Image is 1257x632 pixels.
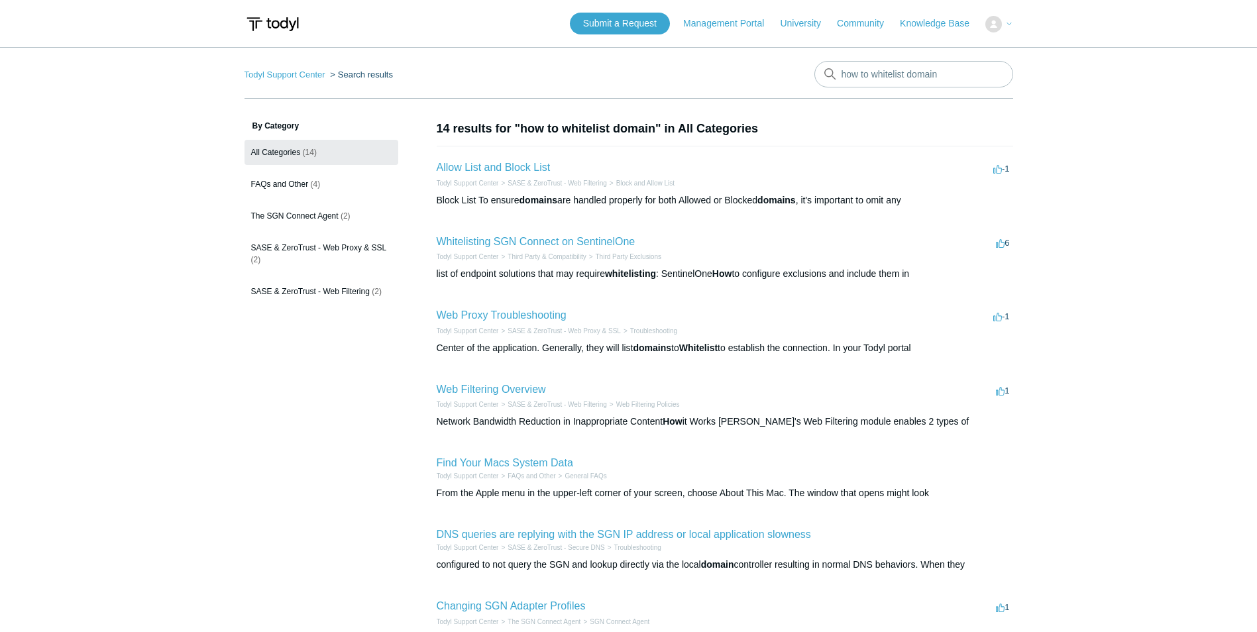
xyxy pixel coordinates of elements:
a: The SGN Connect Agent (2) [245,203,398,229]
li: Todyl Support Center [437,543,499,553]
span: (2) [372,287,382,296]
a: FAQs and Other (4) [245,172,398,197]
span: All Categories [251,148,301,157]
div: Block List To ensure are handled properly for both Allowed or Blocked , it's important to omit any [437,193,1013,207]
em: How [663,416,683,427]
a: Third Party & Compatibility [508,253,586,260]
a: The SGN Connect Agent [508,618,580,625]
h1: 14 results for "how to whitelist domain" in All Categories [437,120,1013,138]
span: (14) [303,148,317,157]
em: Whitelist [679,342,718,353]
a: DNS queries are replying with the SGN IP address or local application slowness [437,529,811,540]
a: General FAQs [565,472,606,480]
a: Changing SGN Adapter Profiles [437,600,586,611]
li: Todyl Support Center [245,70,328,79]
a: Whitelisting SGN Connect on SentinelOne [437,236,635,247]
div: list of endpoint solutions that may require : SentinelOne to configure exclusions and include the... [437,267,1013,281]
a: Web Filtering Policies [616,401,680,408]
li: Todyl Support Center [437,471,499,481]
span: SASE & ZeroTrust - Web Proxy & SSL [251,243,387,252]
em: How [712,268,732,279]
li: Search results [327,70,393,79]
li: General FAQs [556,471,607,481]
li: SASE & ZeroTrust - Web Proxy & SSL [498,326,620,336]
span: The SGN Connect Agent [251,211,339,221]
span: SASE & ZeroTrust - Web Filtering [251,287,370,296]
li: SASE & ZeroTrust - Secure DNS [498,543,604,553]
div: Network Bandwidth Reduction in Inappropriate Content it Works [PERSON_NAME]'s Web Filtering modul... [437,415,1013,429]
a: Allow List and Block List [437,162,551,173]
a: Third Party Exclusions [596,253,661,260]
li: Block and Allow List [607,178,675,188]
em: domains [519,195,558,205]
span: -1 [993,164,1010,174]
a: Todyl Support Center [437,180,499,187]
li: SASE & ZeroTrust - Web Filtering [498,178,606,188]
a: Submit a Request [570,13,670,34]
a: Troubleshooting [630,327,677,335]
a: Management Portal [683,17,777,30]
a: SASE & ZeroTrust - Web Filtering [508,180,607,187]
div: configured to not query the SGN and lookup directly via the local controller resulting in normal ... [437,558,1013,572]
em: domain [701,559,734,570]
a: Knowledge Base [900,17,983,30]
a: Web Proxy Troubleshooting [437,309,567,321]
img: Todyl Support Center Help Center home page [245,12,301,36]
a: SGN Connect Agent [590,618,649,625]
span: (2) [341,211,351,221]
a: SASE & ZeroTrust - Secure DNS [508,544,604,551]
li: Third Party & Compatibility [498,252,586,262]
em: whitelisting [605,268,656,279]
a: Community [837,17,897,30]
a: Web Filtering Overview [437,384,546,395]
li: Troubleshooting [621,326,677,336]
a: Todyl Support Center [437,327,499,335]
em: domains [757,195,796,205]
a: FAQs and Other [508,472,555,480]
em: domains [633,342,672,353]
li: Todyl Support Center [437,617,499,627]
a: All Categories (14) [245,140,398,165]
a: SASE & ZeroTrust - Web Proxy & SSL (2) [245,235,398,272]
a: Todyl Support Center [245,70,325,79]
a: Troubleshooting [614,544,661,551]
li: SGN Connect Agent [580,617,649,627]
a: Find Your Macs System Data [437,457,573,468]
span: 1 [996,386,1009,395]
a: Todyl Support Center [437,472,499,480]
a: Todyl Support Center [437,618,499,625]
div: Center of the application. Generally, they will list to to establish the connection. In your Tody... [437,341,1013,355]
a: SASE & ZeroTrust - Web Filtering [508,401,607,408]
li: FAQs and Other [498,471,555,481]
li: The SGN Connect Agent [498,617,580,627]
a: Block and Allow List [616,180,675,187]
li: SASE & ZeroTrust - Web Filtering [498,399,606,409]
a: University [780,17,834,30]
li: Todyl Support Center [437,252,499,262]
input: Search [814,61,1013,87]
a: SASE & ZeroTrust - Web Proxy & SSL [508,327,621,335]
li: Todyl Support Center [437,326,499,336]
li: Third Party Exclusions [586,252,661,262]
li: Web Filtering Policies [607,399,680,409]
li: Todyl Support Center [437,178,499,188]
a: SASE & ZeroTrust - Web Filtering (2) [245,279,398,304]
span: -1 [993,311,1010,321]
a: Todyl Support Center [437,401,499,408]
h3: By Category [245,120,398,132]
a: Todyl Support Center [437,544,499,551]
span: 1 [996,602,1009,612]
span: (4) [311,180,321,189]
span: FAQs and Other [251,180,309,189]
li: Troubleshooting [605,543,661,553]
div: From the Apple menu in the upper-left corner of your screen, choose About This Mac. The window th... [437,486,1013,500]
span: (2) [251,255,261,264]
a: Todyl Support Center [437,253,499,260]
li: Todyl Support Center [437,399,499,409]
span: 6 [996,238,1009,248]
